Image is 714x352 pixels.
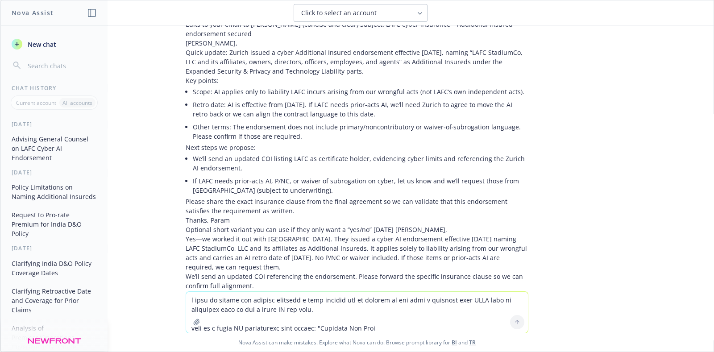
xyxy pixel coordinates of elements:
li: Other terms: The endorsement does not include primary/noncontributory or waiver‑of‑subrogation la... [193,120,528,143]
p: All accounts [62,99,92,107]
p: Key points: [186,76,528,85]
button: Clarifying India D&O Policy Coverage Dates [8,256,100,280]
a: TR [469,339,476,346]
p: Yes—we worked it out with [GEOGRAPHIC_DATA]. They issued a cyber AI endorsement effective [DATE] ... [186,234,528,272]
p: Current account [16,99,56,107]
span: Nova Assist can make mistakes. Explore what Nova can do: Browse prompt library for and [4,333,710,352]
button: Request to Pro-rate Premium for India D&O Policy [8,207,100,241]
p: Thanks, Param [186,215,528,225]
li: Scope: AI applies only to liability LAFC incurs arising from our wrongful acts (not LAFC’s own in... [193,85,528,98]
a: BI [452,339,457,346]
span: New chat [26,40,56,49]
span: Click to select an account [301,8,377,17]
button: Advising General Counsel on LAFC Cyber AI Endorsement [8,132,100,165]
p: Next steps we propose: [186,143,528,152]
div: [DATE] [1,244,108,252]
p: Edits to your email to [PERSON_NAME] (concise and clear) Subject: LAFC cyber insurance – Addition... [186,20,528,38]
li: We’ll send an updated COI listing LAFC as certificate holder, evidencing cyber limits and referen... [193,152,528,174]
li: Retro date: AI is effective from [DATE]. If LAFC needs prior‑acts AI, we’ll need Zurich to agree ... [193,98,528,120]
input: Search chats [26,59,97,72]
button: Clarifying Retroactive Date and Coverage for Prior Claims [8,284,100,317]
p: We’ll send an updated COI referencing the endorsement. Please forward the specific insurance clau... [186,272,528,290]
p: Best, Param [186,290,528,300]
h1: Nova Assist [12,8,54,17]
button: New chat [8,36,100,52]
div: Chat History [1,84,108,92]
div: [DATE] [1,169,108,176]
p: Please share the exact insurance clause from the final agreement so we can validate that this end... [186,197,528,215]
button: Click to select an account [294,4,428,22]
p: Quick update: Zurich issued a cyber Additional Insured endorsement effective [DATE], naming “LAFC... [186,48,528,76]
p: Optional short variant you can use if they only want a “yes/no” [DATE] [PERSON_NAME], [186,225,528,234]
p: [PERSON_NAME], [186,38,528,48]
li: If LAFC needs prior‑acts AI, P/NC, or waiver of subrogation on cyber, let us know and we’ll reque... [193,174,528,197]
div: [DATE] [1,120,108,128]
button: Policy Limitations on Naming Additional Insureds [8,180,100,204]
